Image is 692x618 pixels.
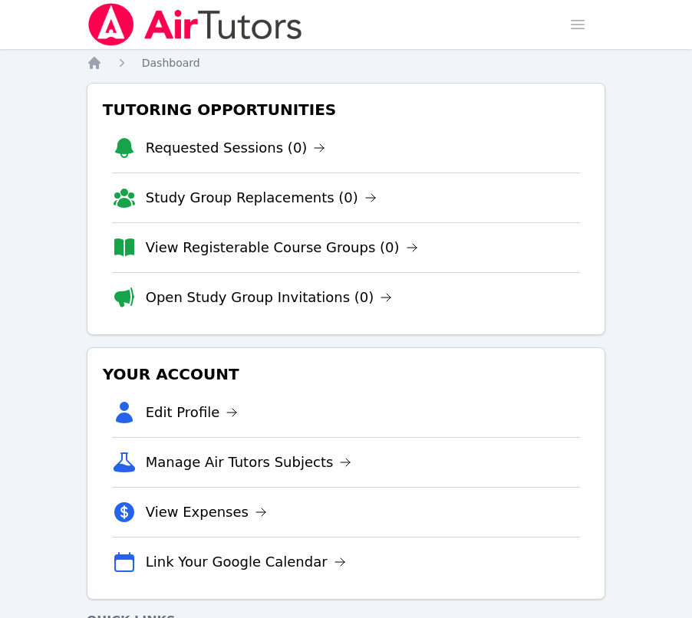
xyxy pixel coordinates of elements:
[146,402,239,423] a: Edit Profile
[146,501,267,523] a: View Expenses
[100,96,593,123] h3: Tutoring Opportunities
[87,55,606,71] nav: Breadcrumb
[87,3,304,46] img: Air Tutors
[100,360,593,388] h3: Your Account
[146,452,352,473] a: Manage Air Tutors Subjects
[142,55,200,71] a: Dashboard
[146,551,346,573] a: Link Your Google Calendar
[146,187,377,209] a: Study Group Replacements (0)
[146,287,393,308] a: Open Study Group Invitations (0)
[146,137,326,159] a: Requested Sessions (0)
[146,237,418,258] a: View Registerable Course Groups (0)
[142,57,200,69] span: Dashboard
